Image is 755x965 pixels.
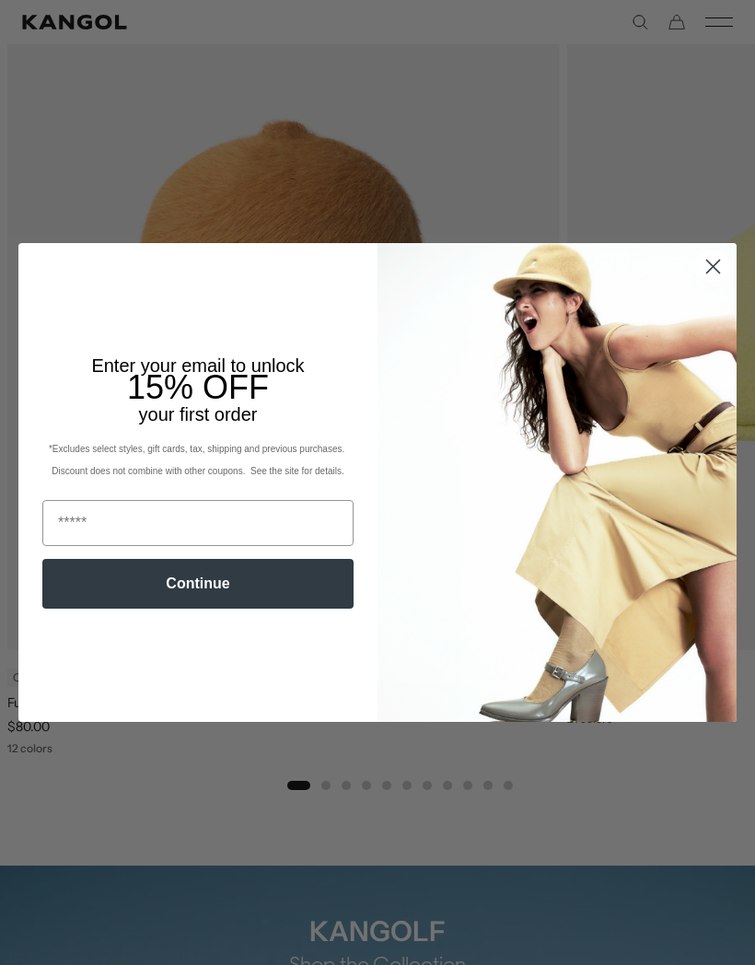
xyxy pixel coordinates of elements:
span: Enter your email to unlock [91,355,304,376]
span: 15% OFF [127,368,269,406]
span: your first order [139,404,258,424]
img: 93be19ad-e773-4382-80b9-c9d740c9197f.jpeg [377,243,737,722]
button: Close dialog [697,250,729,283]
span: *Excludes select styles, gift cards, tax, shipping and previous purchases. Discount does not comb... [49,444,347,476]
button: Continue [42,559,354,609]
input: Email [42,500,354,546]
